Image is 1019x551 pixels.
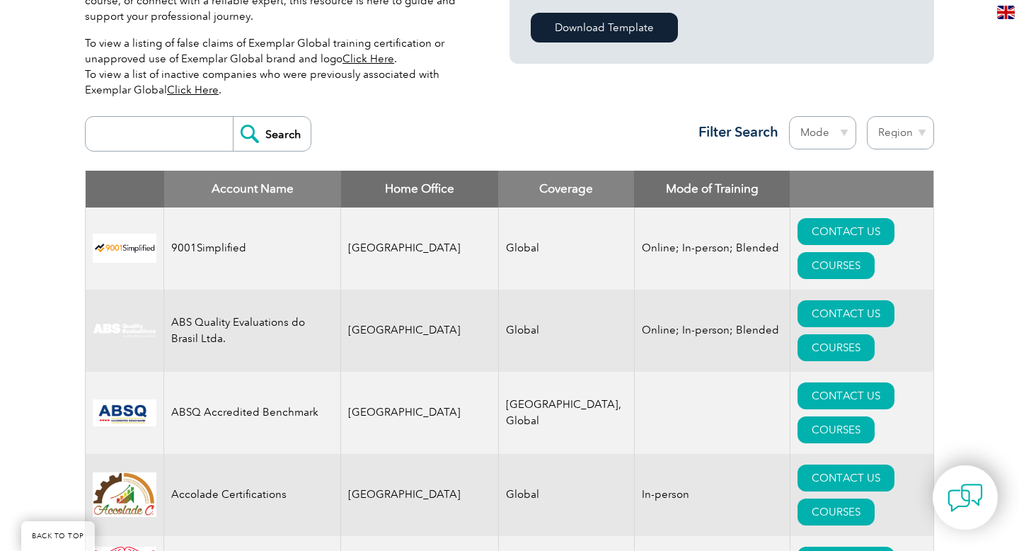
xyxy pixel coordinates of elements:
input: Search [233,117,311,151]
img: c92924ac-d9bc-ea11-a814-000d3a79823d-logo.jpg [93,323,156,339]
td: [GEOGRAPHIC_DATA] [341,454,499,536]
th: Home Office: activate to sort column ascending [341,171,499,208]
td: ABSQ Accredited Benchmark [164,372,341,454]
a: CONTACT US [798,465,894,492]
td: Online; In-person; Blended [634,208,790,290]
a: COURSES [798,416,875,443]
img: 1a94dd1a-69dd-eb11-bacb-002248159486-logo.jpg [93,472,156,517]
th: Coverage: activate to sort column ascending [498,171,634,208]
td: [GEOGRAPHIC_DATA] [341,290,499,372]
td: Global [498,290,634,372]
a: Click Here [342,52,394,65]
a: BACK TO TOP [21,521,95,551]
td: Global [498,454,634,536]
td: [GEOGRAPHIC_DATA] [341,372,499,454]
h3: Filter Search [690,123,778,141]
td: [GEOGRAPHIC_DATA], Global [498,372,634,454]
a: CONTACT US [798,218,894,245]
a: CONTACT US [798,382,894,409]
td: 9001Simplified [164,208,341,290]
th: Account Name: activate to sort column descending [164,171,341,208]
img: cc24547b-a6e0-e911-a812-000d3a795b83-logo.png [93,399,156,426]
p: To view a listing of false claims of Exemplar Global training certification or unapproved use of ... [85,35,467,98]
td: Online; In-person; Blended [634,290,790,372]
th: Mode of Training: activate to sort column ascending [634,171,790,208]
td: Global [498,208,634,290]
a: COURSES [798,499,875,526]
img: 37c9c059-616f-eb11-a812-002248153038-logo.png [93,234,156,263]
a: COURSES [798,252,875,279]
a: Download Template [531,13,678,42]
a: Click Here [167,84,219,96]
td: ABS Quality Evaluations do Brasil Ltda. [164,290,341,372]
img: en [997,6,1015,19]
td: [GEOGRAPHIC_DATA] [341,208,499,290]
td: Accolade Certifications [164,454,341,536]
img: contact-chat.png [948,480,983,516]
td: In-person [634,454,790,536]
th: : activate to sort column ascending [790,171,933,208]
a: COURSES [798,334,875,361]
a: CONTACT US [798,300,894,327]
